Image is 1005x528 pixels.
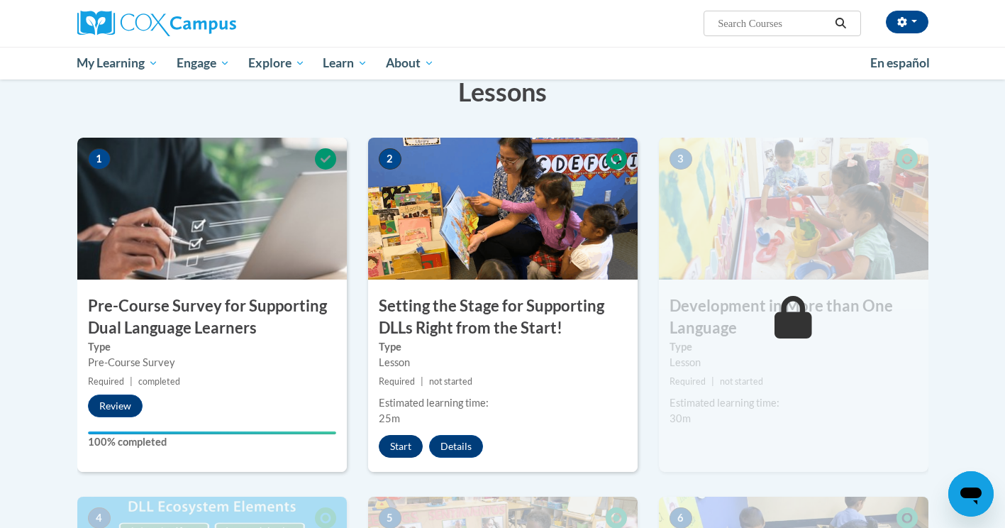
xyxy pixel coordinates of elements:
[670,376,706,387] span: Required
[421,376,423,387] span: |
[379,355,627,370] div: Lesson
[886,11,928,33] button: Account Settings
[167,47,239,79] a: Engage
[716,15,830,32] input: Search Courses
[379,148,401,170] span: 2
[68,47,168,79] a: My Learning
[379,435,423,458] button: Start
[88,355,336,370] div: Pre-Course Survey
[248,55,305,72] span: Explore
[130,376,133,387] span: |
[948,471,994,517] iframe: Button to launch messaging window
[177,55,230,72] span: Engage
[77,74,928,109] h3: Lessons
[670,339,918,355] label: Type
[368,138,638,280] img: Course Image
[379,376,415,387] span: Required
[368,295,638,339] h3: Setting the Stage for Supporting DLLs Right from the Start!
[77,11,236,36] img: Cox Campus
[379,339,627,355] label: Type
[77,11,347,36] a: Cox Campus
[720,376,763,387] span: not started
[88,148,111,170] span: 1
[870,55,930,70] span: En español
[77,138,347,280] img: Course Image
[670,412,691,424] span: 30m
[56,47,950,79] div: Main menu
[670,355,918,370] div: Lesson
[88,431,336,434] div: Your progress
[88,339,336,355] label: Type
[88,395,143,417] button: Review
[239,47,314,79] a: Explore
[659,138,928,280] img: Course Image
[88,376,124,387] span: Required
[379,412,400,424] span: 25m
[659,295,928,339] h3: Development in More than One Language
[861,48,939,78] a: En español
[77,295,347,339] h3: Pre-Course Survey for Supporting Dual Language Learners
[429,376,472,387] span: not started
[670,395,918,411] div: Estimated learning time:
[830,15,851,32] button: Search
[377,47,443,79] a: About
[313,47,377,79] a: Learn
[386,55,434,72] span: About
[670,148,692,170] span: 3
[88,434,336,450] label: 100% completed
[429,435,483,458] button: Details
[138,376,180,387] span: completed
[77,55,158,72] span: My Learning
[323,55,367,72] span: Learn
[379,395,627,411] div: Estimated learning time:
[711,376,714,387] span: |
